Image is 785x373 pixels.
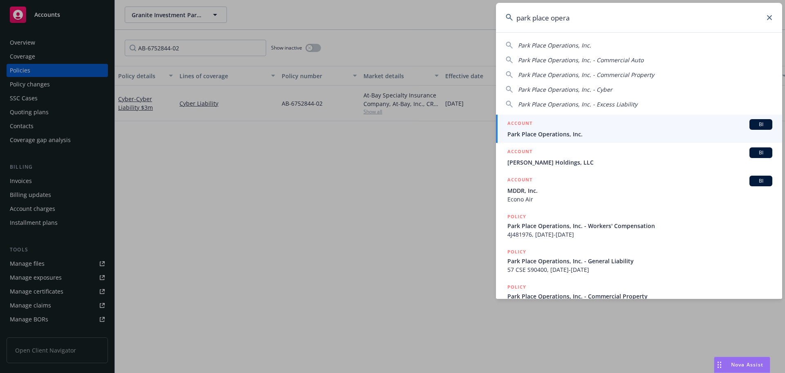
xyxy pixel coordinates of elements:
span: BI [753,121,769,128]
span: Park Place Operations, Inc. - General Liability [507,257,772,265]
button: Nova Assist [714,357,770,373]
span: Nova Assist [731,361,763,368]
span: Park Place Operations, Inc. - Commercial Auto [518,56,644,64]
a: ACCOUNTBI[PERSON_NAME] Holdings, LLC [496,143,782,171]
a: POLICYPark Place Operations, Inc. - Commercial Property [496,278,782,314]
span: Park Place Operations, Inc. [507,130,772,138]
span: Econo Air [507,195,772,203]
span: Park Place Operations, Inc. - Commercial Property [507,292,772,301]
a: ACCOUNTBIMDDR, Inc.Econo Air [496,171,782,208]
span: BI [753,177,769,185]
span: Park Place Operations, Inc. - Cyber [518,86,612,93]
a: POLICYPark Place Operations, Inc. - Workers' Compensation4J481976, [DATE]-[DATE] [496,208,782,243]
h5: POLICY [507,248,526,256]
h5: POLICY [507,212,526,221]
span: Park Place Operations, Inc. [518,41,591,49]
span: MDDR, Inc. [507,186,772,195]
span: Park Place Operations, Inc. - Commercial Property [518,71,654,79]
h5: ACCOUNT [507,119,532,129]
span: BI [753,149,769,156]
input: Search... [496,3,782,32]
span: Park Place Operations, Inc. - Workers' Compensation [507,222,772,230]
h5: ACCOUNT [507,147,532,157]
span: 4J481976, [DATE]-[DATE] [507,230,772,239]
div: Drag to move [714,357,724,373]
a: ACCOUNTBIPark Place Operations, Inc. [496,115,782,143]
h5: POLICY [507,283,526,291]
span: Park Place Operations, Inc. - Excess Liability [518,100,637,108]
h5: ACCOUNT [507,176,532,185]
span: 57 CSE S90400, [DATE]-[DATE] [507,265,772,274]
span: [PERSON_NAME] Holdings, LLC [507,158,772,167]
a: POLICYPark Place Operations, Inc. - General Liability57 CSE S90400, [DATE]-[DATE] [496,243,782,278]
